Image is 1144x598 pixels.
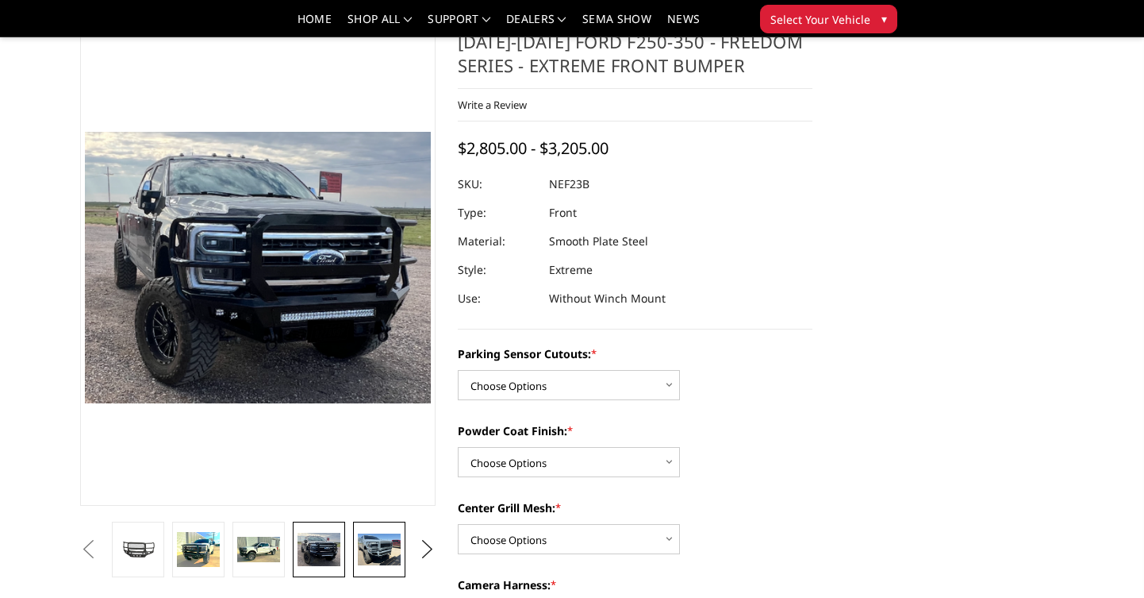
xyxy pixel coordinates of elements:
dd: Smooth Plate Steel [549,227,648,256]
a: Support [428,14,490,37]
button: Previous [76,538,100,561]
span: $2,805.00 - $3,205.00 [458,137,608,159]
dd: Without Winch Mount [549,284,666,313]
h1: [DATE]-[DATE] Ford F250-350 - Freedom Series - Extreme Front Bumper [458,29,813,89]
dt: Material: [458,227,537,256]
a: SEMA Show [582,14,651,37]
a: Home [298,14,332,37]
dd: Front [549,199,577,227]
img: 2023-2025 Ford F250-350 - Freedom Series - Extreme Front Bumper [358,534,401,566]
a: News [667,14,700,37]
button: Select Your Vehicle [760,5,897,33]
a: 2023-2025 Ford F250-350 - Freedom Series - Extreme Front Bumper [80,29,436,506]
label: Powder Coat Finish: [458,422,813,439]
dd: NEF23B [549,170,589,199]
span: ▾ [881,10,887,27]
label: Parking Sensor Cutouts: [458,345,813,362]
dt: SKU: [458,170,537,199]
dd: Extreme [549,256,593,284]
label: Camera Harness: [458,577,813,593]
label: Center Grill Mesh: [458,500,813,516]
a: Write a Review [458,98,527,112]
dt: Use: [458,284,537,313]
dt: Type: [458,199,537,227]
img: 2023-2025 Ford F250-350 - Freedom Series - Extreme Front Bumper [298,533,340,566]
img: 2023-2025 Ford F250-350 - Freedom Series - Extreme Front Bumper [237,537,280,562]
dt: Style: [458,256,537,284]
a: Dealers [506,14,566,37]
span: Select Your Vehicle [770,11,870,28]
button: Next [415,538,439,561]
img: 2023-2025 Ford F250-350 - Freedom Series - Extreme Front Bumper [177,532,220,567]
a: shop all [347,14,412,37]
